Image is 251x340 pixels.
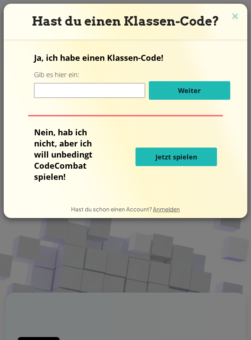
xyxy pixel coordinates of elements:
span: Hast du schon einen Account? [71,205,153,212]
span: Jetzt spielen [155,152,197,161]
p: Ja, ich habe einen Klassen-Code! [34,52,217,63]
img: close icon [230,11,240,22]
button: Jetzt spielen [135,148,217,166]
span: Weiter [178,86,201,95]
a: Anmelden [153,205,180,212]
span: Hast du einen Klassen-Code? [32,14,219,29]
p: Nein, hab ich nicht, aber ich will unbedingt CodeCombat spielen! [34,126,98,182]
label: Gib es hier ein: [34,70,79,79]
button: Weiter [149,81,230,100]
